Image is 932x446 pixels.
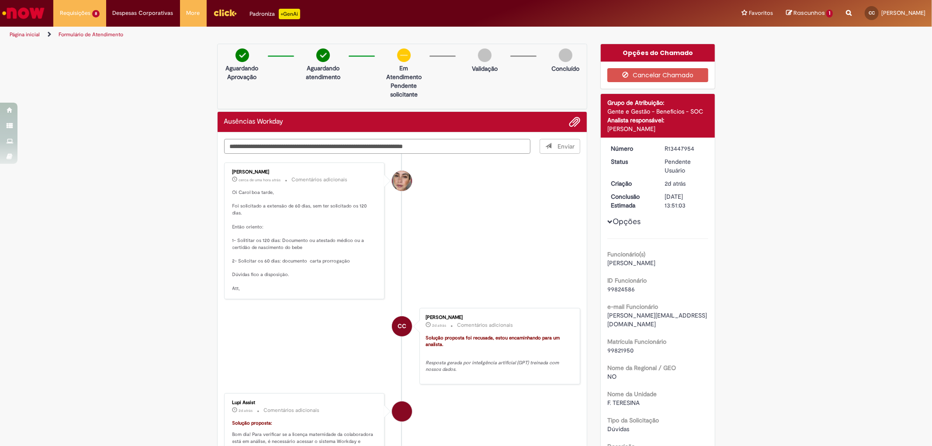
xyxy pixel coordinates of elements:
[472,64,498,73] p: Validação
[60,9,90,17] span: Requisições
[607,250,645,258] b: Funcionário(s)
[665,144,705,153] div: R13447954
[239,408,253,413] time: 26/08/2025 11:49:05
[786,9,833,17] a: Rascunhos
[239,177,281,183] time: 28/08/2025 07:56:39
[607,259,655,267] span: [PERSON_NAME]
[224,139,531,154] textarea: Digite sua mensagem aqui...
[392,316,412,336] div: Caroline Alves Costa
[239,177,281,183] span: cerca de uma hora atrás
[607,338,666,346] b: Matrícula Funcionário
[478,48,492,62] img: img-circle-grey.png
[426,360,560,373] em: Resposta gerada por inteligência artificial (GPT) treinada com nossos dados.
[665,157,705,175] div: Pendente Usuário
[604,144,658,153] dt: Número
[426,315,571,320] div: [PERSON_NAME]
[607,285,635,293] span: 99824586
[432,323,446,328] time: 26/08/2025 11:51:06
[236,48,249,62] img: check-circle-green.png
[604,179,658,188] dt: Criação
[224,118,284,126] h2: Ausências Workday Histórico de tíquete
[398,316,406,337] span: CC
[607,425,629,433] span: Dúvidas
[826,10,833,17] span: 1
[10,31,40,38] a: Página inicial
[665,192,705,210] div: [DATE] 13:51:03
[607,124,708,133] div: [PERSON_NAME]
[59,31,123,38] a: Formulário de Atendimento
[607,311,707,328] span: [PERSON_NAME][EMAIL_ADDRESS][DOMAIN_NAME]
[607,303,658,311] b: e-mail Funcionário
[302,64,344,81] p: Aguardando atendimento
[881,9,925,17] span: [PERSON_NAME]
[607,364,676,372] b: Nome da Regional / GEO
[607,68,708,82] button: Cancelar Chamado
[1,4,46,22] img: ServiceNow
[665,180,686,187] span: 2d atrás
[392,401,412,422] div: Lupi Assist
[559,48,572,62] img: img-circle-grey.png
[239,408,253,413] span: 2d atrás
[604,192,658,210] dt: Conclusão Estimada
[607,390,657,398] b: Nome da Unidade
[232,189,378,292] p: Oi Carol boa tarde, Foi solicitado a extensão de 60 dias, sem ter solicitado os 120 dias. Então o...
[92,10,100,17] span: 8
[250,9,300,19] div: Padroniza
[383,64,425,81] p: Em Atendimento
[426,335,561,348] font: Solução proposta foi recusada, estou encaminhando para um analista.
[607,346,634,354] span: 99821950
[113,9,173,17] span: Despesas Corporativas
[7,27,615,43] ul: Trilhas de página
[213,6,237,19] img: click_logo_yellow_360x200.png
[292,176,348,183] small: Comentários adicionais
[397,48,411,62] img: circle-minus.png
[607,416,659,424] b: Tipo da Solicitação
[432,323,446,328] span: 2d atrás
[279,9,300,19] p: +GenAi
[869,10,875,16] span: CC
[264,407,320,414] small: Comentários adicionais
[749,9,773,17] span: Favoritos
[392,171,412,191] div: Ariane Ruiz Amorim
[607,277,647,284] b: ID Funcionário
[187,9,200,17] span: More
[383,81,425,99] p: Pendente solicitante
[569,116,580,128] button: Adicionar anexos
[316,48,330,62] img: check-circle-green.png
[607,98,708,107] div: Grupo de Atribuição:
[607,399,640,407] span: F. TERESINA
[604,157,658,166] dt: Status
[601,44,715,62] div: Opções do Chamado
[232,169,378,175] div: [PERSON_NAME]
[607,373,617,380] span: NO
[232,400,378,405] div: Lupi Assist
[221,64,263,81] p: Aguardando Aprovação
[551,64,579,73] p: Concluído
[607,107,708,116] div: Gente e Gestão - Benefícios - SOC
[232,420,273,426] font: Solução proposta:
[607,116,708,124] div: Analista responsável:
[665,180,686,187] time: 26/08/2025 11:48:57
[665,179,705,188] div: 26/08/2025 11:48:57
[793,9,825,17] span: Rascunhos
[457,322,513,329] small: Comentários adicionais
